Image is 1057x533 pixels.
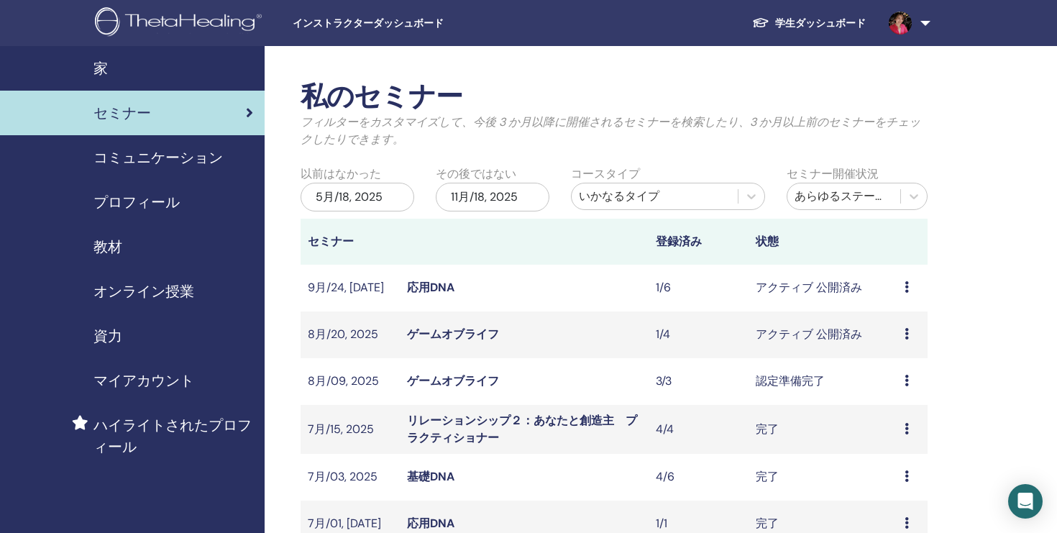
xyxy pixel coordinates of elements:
[407,280,454,295] a: 応用DNA
[407,373,499,388] a: ゲームオブライフ
[301,165,381,183] label: 以前はなかった
[301,454,400,501] td: 7月/03, 2025
[293,16,508,31] span: インストラクターダッシュボード
[95,7,267,40] img: logo.png
[93,281,194,302] span: オンライン授業
[301,405,400,454] td: 7月/15, 2025
[752,17,769,29] img: graduation-cap-white.svg
[407,469,454,484] a: 基礎DNA
[649,311,748,358] td: 1/4
[301,311,400,358] td: 8月/20, 2025
[93,191,180,213] span: プロフィール
[649,454,748,501] td: 4/6
[436,165,516,183] label: その後ではない
[93,102,151,124] span: セミナー
[93,58,108,79] span: 家
[301,358,400,405] td: 8月/09, 2025
[741,10,877,37] a: 学生ダッシュボード
[787,165,879,183] label: セミナー開催状況
[93,414,253,457] span: ハイライトされたプロフィール
[749,358,898,405] td: 認定準備完了
[749,265,898,311] td: アクティブ 公開済み
[571,165,640,183] label: コースタイプ
[301,114,928,148] p: フィルターをカスタマイズして、今後 3 か月以降に開催されるセミナーを検索したり、3 か月以上前のセミナーをチェックしたりできます。
[1008,484,1043,519] div: Open Intercom Messenger
[749,219,898,265] th: 状態
[749,405,898,454] td: 完了
[301,265,400,311] td: 9月/24, [DATE]
[93,370,194,391] span: マイアカウント
[301,219,400,265] th: セミナー
[795,188,893,205] div: あらゆるステータス
[93,236,122,258] span: 教材
[407,516,454,531] a: 応用DNA
[93,147,223,168] span: コミュニケーション
[301,81,928,114] h2: 私のセミナー
[649,358,748,405] td: 3/3
[93,325,122,347] span: 資力
[749,311,898,358] td: アクティブ 公開済み
[649,405,748,454] td: 4/4
[407,413,637,445] a: リレーションシップ２：あなたと創造主 プラクティショナー
[889,12,912,35] img: default.jpg
[649,219,748,265] th: 登録済み
[436,183,549,211] div: 11月/18, 2025
[749,454,898,501] td: 完了
[301,183,414,211] div: 5月/18, 2025
[407,327,499,342] a: ゲームオブライフ
[649,265,748,311] td: 1/6
[579,188,731,205] div: いかなるタイプ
